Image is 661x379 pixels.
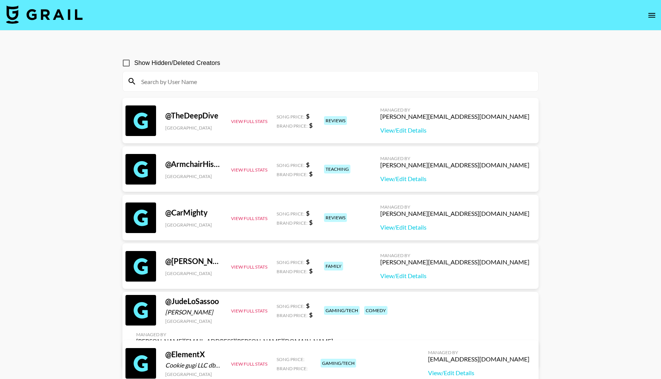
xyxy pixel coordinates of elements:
[309,219,313,226] strong: $
[165,371,222,377] div: [GEOGRAPHIC_DATA]
[165,222,222,228] div: [GEOGRAPHIC_DATA]
[277,220,308,226] span: Brand Price:
[380,175,529,183] a: View/Edit Details
[306,302,309,309] strong: $
[306,258,309,265] strong: $
[277,123,308,129] span: Brand Price:
[324,116,347,125] div: reviews
[277,313,308,318] span: Brand Price:
[165,256,222,266] div: @ [PERSON_NAME]
[309,121,313,129] strong: $
[324,262,343,270] div: family
[306,209,309,217] strong: $
[380,253,529,258] div: Managed By
[277,172,308,177] span: Brand Price:
[380,113,529,120] div: [PERSON_NAME][EMAIL_ADDRESS][DOMAIN_NAME]
[231,264,267,270] button: View Full Stats
[277,269,308,274] span: Brand Price:
[277,259,304,265] span: Song Price:
[277,303,304,309] span: Song Price:
[231,361,267,367] button: View Full Stats
[380,224,529,231] a: View/Edit Details
[277,162,304,168] span: Song Price:
[324,306,360,315] div: gaming/tech
[165,350,222,359] div: @ ElementX
[136,332,333,337] div: Managed By
[380,155,529,161] div: Managed By
[277,366,308,371] span: Brand Price:
[324,165,350,173] div: teaching
[644,8,659,23] button: open drawer
[277,356,304,362] span: Song Price:
[380,204,529,210] div: Managed By
[309,170,313,177] strong: $
[165,361,222,369] div: Cookie gugi LLC dba Element X
[380,210,529,217] div: [PERSON_NAME][EMAIL_ADDRESS][DOMAIN_NAME]
[380,126,529,134] a: View/Edit Details
[165,125,222,131] div: [GEOGRAPHIC_DATA]
[231,167,267,173] button: View Full Stats
[380,272,529,280] a: View/Edit Details
[277,211,304,217] span: Song Price:
[428,369,529,377] a: View/Edit Details
[165,111,222,120] div: @ TheDeepDive
[165,173,222,179] div: [GEOGRAPHIC_DATA]
[134,58,220,68] span: Show Hidden/Deleted Creators
[306,112,309,120] strong: $
[309,311,313,318] strong: $
[321,359,356,368] div: gaming/tech
[380,161,529,169] div: [PERSON_NAME][EMAIL_ADDRESS][DOMAIN_NAME]
[364,306,387,315] div: comedy
[231,118,267,124] button: View Full Stats
[309,267,313,274] strong: $
[165,208,222,217] div: @ CarMighty
[165,159,222,169] div: @ ArmchairHistorian
[428,350,529,355] div: Managed By
[231,215,267,221] button: View Full Stats
[137,75,534,87] input: Search by User Name
[231,308,267,314] button: View Full Stats
[165,318,222,324] div: [GEOGRAPHIC_DATA]
[6,5,83,24] img: Grail Talent
[428,355,529,363] div: [EMAIL_ADDRESS][DOMAIN_NAME]
[324,213,347,222] div: reviews
[380,107,529,113] div: Managed By
[306,161,309,168] strong: $
[277,114,304,120] span: Song Price:
[165,308,222,316] div: [PERSON_NAME]
[165,296,222,306] div: @ JudeLoSassoo
[165,270,222,276] div: [GEOGRAPHIC_DATA]
[380,258,529,266] div: [PERSON_NAME][EMAIL_ADDRESS][DOMAIN_NAME]
[136,337,333,345] div: [PERSON_NAME][EMAIL_ADDRESS][PERSON_NAME][DOMAIN_NAME]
